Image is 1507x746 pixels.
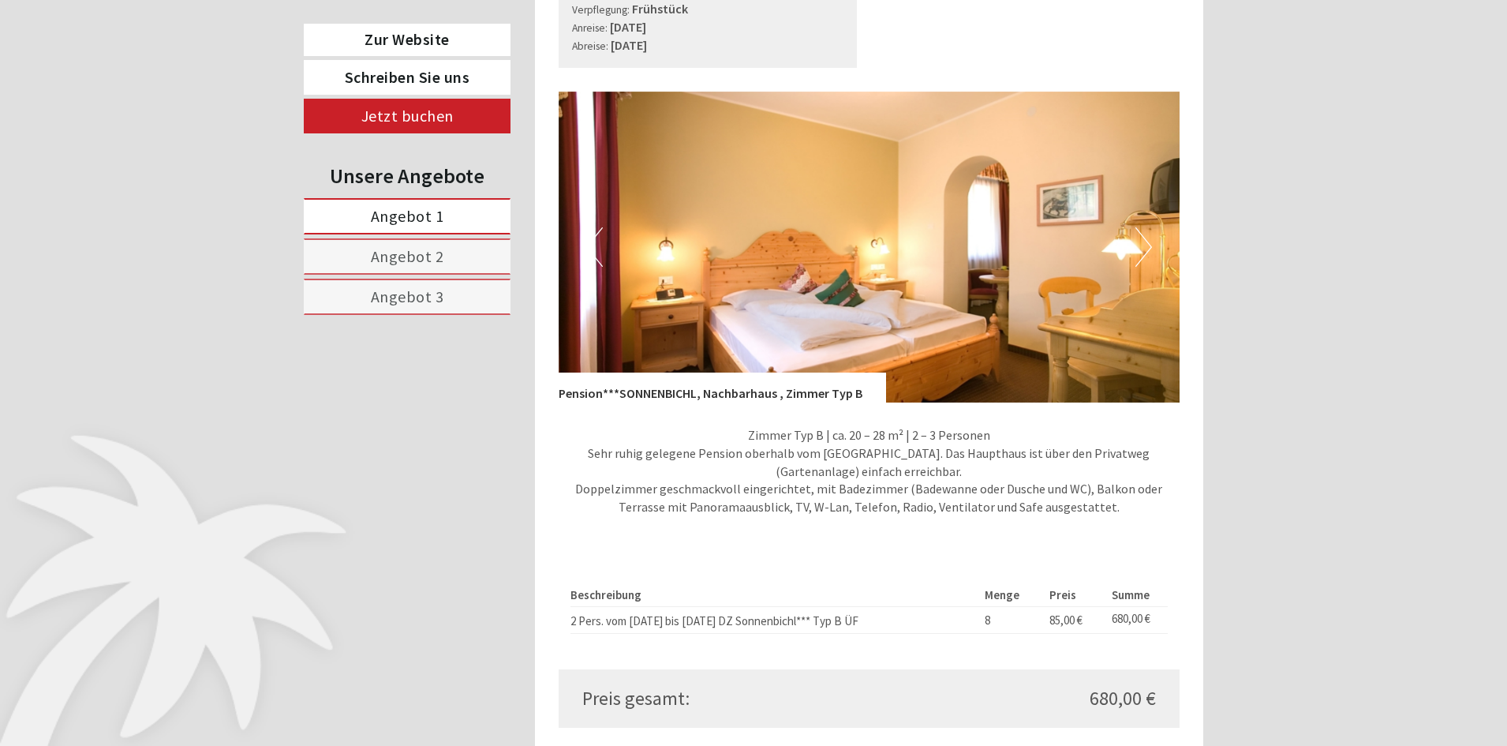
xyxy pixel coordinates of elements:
small: Verpflegung: [572,3,630,17]
b: Frühstück [632,1,688,17]
small: Abreise: [572,39,608,53]
small: 20:38 [24,77,243,88]
img: image [559,92,1180,403]
td: 8 [978,606,1043,633]
div: PALMENGARTEN Hotel GSTÖR [24,46,243,58]
a: Zur Website [304,24,510,56]
div: Preis gesamt: [570,685,869,712]
b: [DATE] [611,37,647,53]
a: Schreiben Sie uns [304,60,510,95]
div: Guten Tag, wie können wir Ihnen helfen? [12,43,251,91]
button: Senden [520,409,622,444]
a: Jetzt buchen [304,99,510,133]
b: [DATE] [610,19,646,35]
th: Beschreibung [570,583,979,606]
div: Unsere Angebote [304,161,510,190]
span: Angebot 1 [371,206,444,226]
span: Angebot 3 [371,287,444,306]
th: Menge [978,583,1043,606]
button: Previous [586,227,603,267]
button: Next [1135,227,1152,267]
div: Pension***SONNENBICHL, Nachbarhaus , Zimmer Typ B [559,373,886,403]
span: Angebot 2 [371,246,444,266]
small: Anreise: [572,21,608,35]
th: Summe [1105,583,1168,606]
th: Preis [1043,583,1105,606]
p: Zimmer Typ B | ca. 20 – 28 m² | 2 – 3 Personen Sehr ruhig gelegene Pension oberhalb vom [GEOGRAPH... [559,426,1180,516]
div: [DATE] [282,12,339,39]
td: 680,00 € [1105,606,1168,633]
span: 85,00 € [1049,613,1083,628]
td: 2 Pers. vom [DATE] bis [DATE] DZ Sonnenbichl*** Typ B ÜF [570,606,979,633]
span: 680,00 € [1090,685,1156,712]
